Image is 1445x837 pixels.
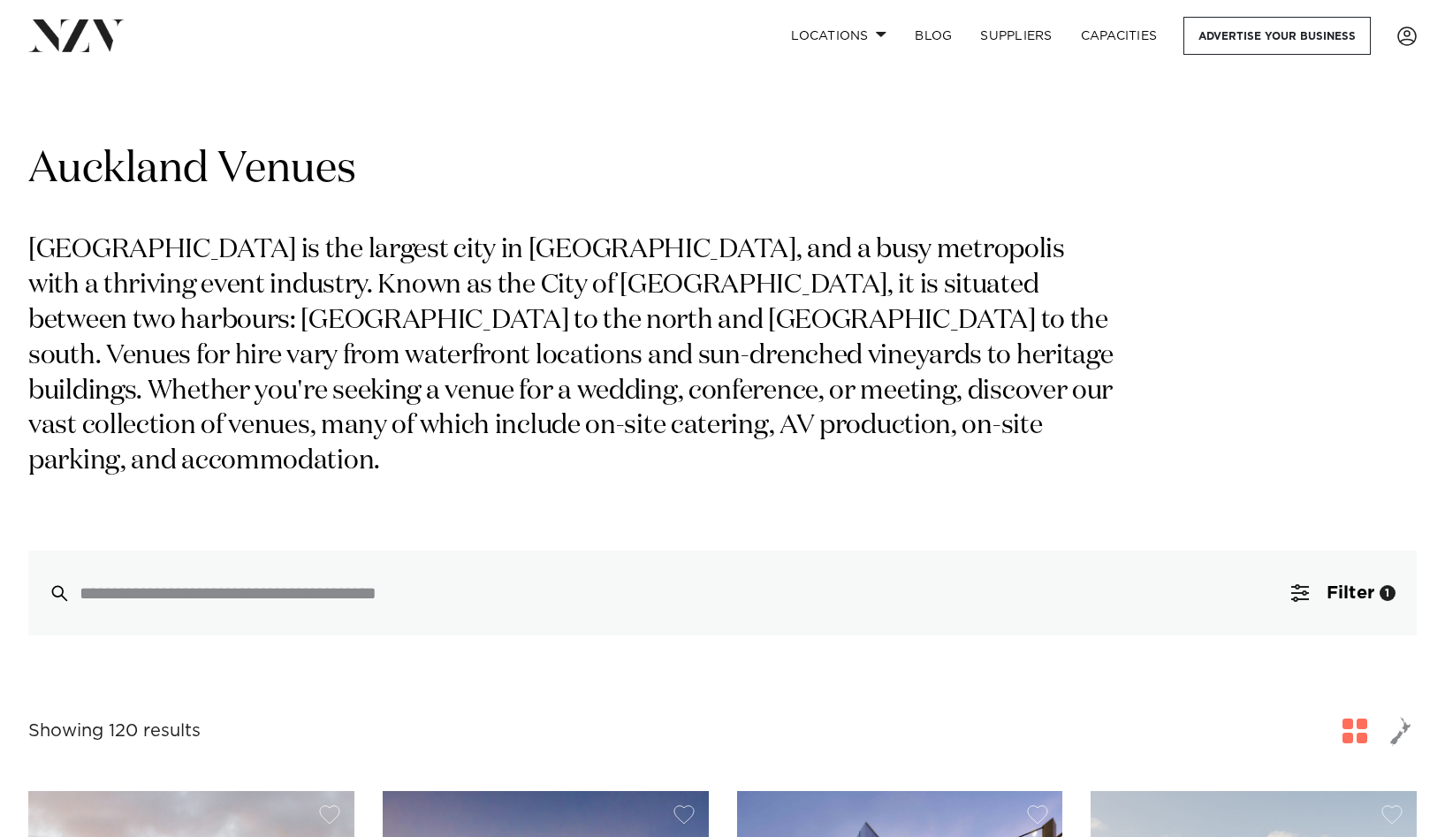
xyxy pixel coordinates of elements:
[777,17,901,55] a: Locations
[28,142,1417,198] h1: Auckland Venues
[966,17,1066,55] a: SUPPLIERS
[1327,584,1374,602] span: Filter
[901,17,966,55] a: BLOG
[28,233,1121,480] p: [GEOGRAPHIC_DATA] is the largest city in [GEOGRAPHIC_DATA], and a busy metropolis with a thriving...
[1270,551,1417,635] button: Filter1
[1380,585,1396,601] div: 1
[28,718,201,745] div: Showing 120 results
[1067,17,1172,55] a: Capacities
[1183,17,1371,55] a: Advertise your business
[28,19,125,51] img: nzv-logo.png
